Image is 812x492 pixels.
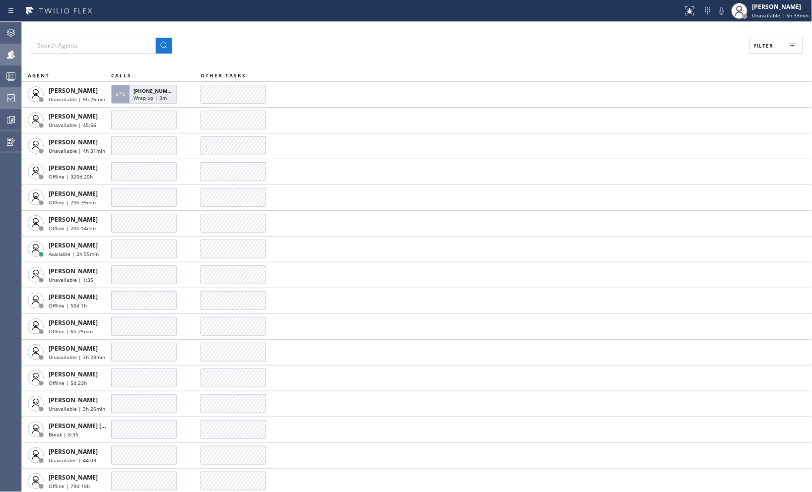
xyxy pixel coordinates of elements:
[49,457,96,464] span: Unavailable | 44:03
[111,72,132,79] span: CALLS
[49,354,105,361] span: Unavailable | 3h 28min
[49,199,96,206] span: Offline | 20h 39min
[750,38,803,54] button: Filter
[28,72,50,79] span: AGENT
[752,12,809,19] span: Unavailable | 5h 33min
[49,138,98,146] span: [PERSON_NAME]
[49,447,98,456] span: [PERSON_NAME]
[49,147,105,154] span: Unavailable | 4h 31min
[49,431,78,438] span: Break | 8:35
[49,173,93,180] span: Offline | 320d 20h
[134,94,167,101] span: Wrap up | 3m
[49,293,98,301] span: [PERSON_NAME]
[49,86,98,95] span: [PERSON_NAME]
[134,87,179,94] span: [PHONE_NUMBER]
[31,38,156,54] input: Search Agents
[49,379,87,386] span: Offline | 5d 23h
[201,72,246,79] span: OTHER TASKS
[49,225,96,232] span: Offline | 20h 14min
[49,483,90,490] span: Offline | 79d 19h
[754,42,774,49] span: Filter
[49,318,98,327] span: [PERSON_NAME]
[49,473,98,482] span: [PERSON_NAME]
[49,405,105,412] span: Unavailable | 3h 26min
[49,328,93,335] span: Offline | 6h 25min
[49,215,98,224] span: [PERSON_NAME]
[49,276,93,283] span: Unavailable | 1:35
[49,396,98,404] span: [PERSON_NAME]
[49,164,98,172] span: [PERSON_NAME]
[49,302,87,309] span: Offline | 50d 1h
[49,96,105,103] span: Unavailable | 5h 26min
[49,250,99,257] span: Available | 2h 55min
[111,82,180,107] button: [PHONE_NUMBER]Wrap up | 3m
[752,2,809,11] div: [PERSON_NAME]
[49,241,98,249] span: [PERSON_NAME]
[49,344,98,353] span: [PERSON_NAME]
[49,370,98,378] span: [PERSON_NAME]
[715,4,729,18] button: Mute
[49,422,148,430] span: [PERSON_NAME] [PERSON_NAME]
[49,112,98,121] span: [PERSON_NAME]
[49,122,96,128] span: Unavailable | 45:56
[49,189,98,198] span: [PERSON_NAME]
[49,267,98,275] span: [PERSON_NAME]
